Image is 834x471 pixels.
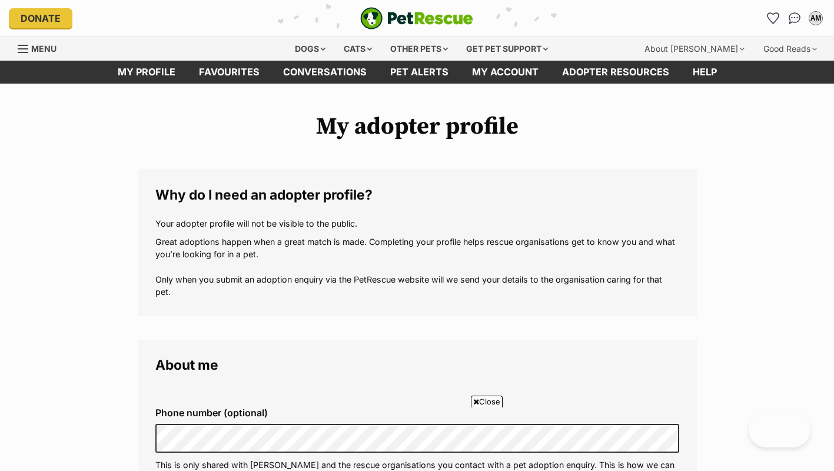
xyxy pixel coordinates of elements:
span: Menu [31,44,57,54]
a: Favourites [764,9,783,28]
a: Adopter resources [550,61,681,84]
p: Your adopter profile will not be visible to the public. [155,217,679,230]
div: Dogs [287,37,334,61]
div: Good Reads [755,37,825,61]
p: Great adoptions happen when a great match is made. Completing your profile helps rescue organisat... [155,235,679,298]
div: Other pets [382,37,456,61]
a: My profile [106,61,187,84]
div: About [PERSON_NAME] [636,37,753,61]
span: Close [471,396,503,407]
img: logo-e224e6f780fb5917bec1dbf3a21bbac754714ae5b6737aabdf751b685950b380.svg [360,7,473,29]
div: Cats [335,37,380,61]
a: Favourites [187,61,271,84]
label: Phone number (optional) [155,407,679,418]
div: AM [810,12,822,24]
legend: Why do I need an adopter profile? [155,187,679,203]
a: Donate [9,8,72,28]
fieldset: Why do I need an adopter profile? [138,170,697,316]
a: Help [681,61,729,84]
ul: Account quick links [764,9,825,28]
div: Get pet support [458,37,556,61]
iframe: Help Scout Beacon - Open [749,412,810,447]
a: Menu [18,37,65,58]
a: conversations [271,61,378,84]
a: PetRescue [360,7,473,29]
img: chat-41dd97257d64d25036548639549fe6c8038ab92f7586957e7f3b1b290dea8141.svg [789,12,801,24]
iframe: Advertisement [203,412,632,465]
a: Conversations [785,9,804,28]
legend: About me [155,357,679,373]
h1: My adopter profile [138,113,697,140]
button: My account [806,9,825,28]
a: Pet alerts [378,61,460,84]
a: My account [460,61,550,84]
